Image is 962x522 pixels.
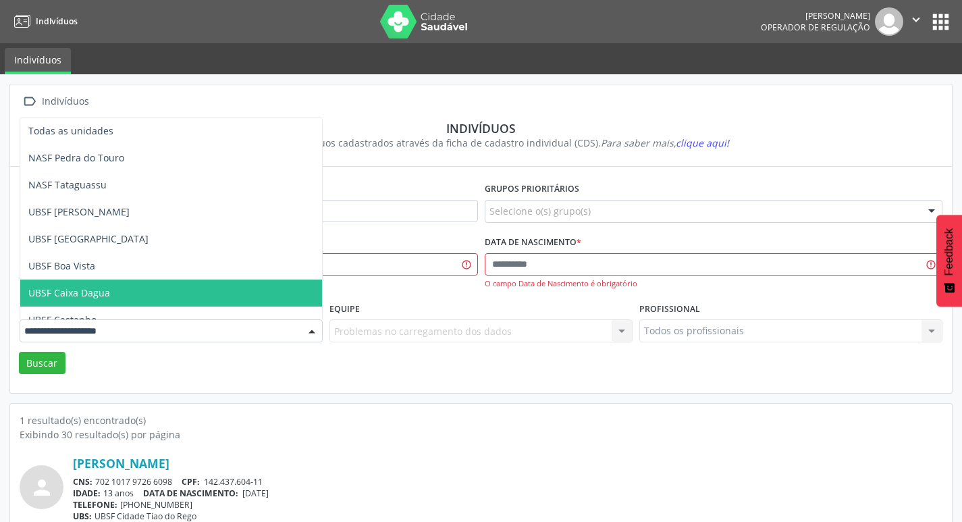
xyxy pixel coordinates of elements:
span: clique aqui! [676,136,729,149]
div: O campo Data de Nascimento é obrigatório [485,278,943,290]
div: [PHONE_NUMBER] [73,499,942,511]
a: Indivíduos [5,48,71,74]
span: UBS: [73,511,92,522]
span: UBSF Castanho [28,313,97,326]
span: Indivíduos [36,16,78,27]
div: 1 resultado(s) encontrado(s) [20,413,942,427]
div: [PERSON_NAME] [761,10,870,22]
button: apps [929,10,953,34]
span: CPF: [182,476,200,488]
label: Profissional [639,298,700,319]
span: UBSF [PERSON_NAME] [28,205,130,218]
span: UBSF [GEOGRAPHIC_DATA] [28,232,149,245]
span: NASF Pedra do Touro [28,151,124,164]
a: Indivíduos [9,10,78,32]
span: Todas as unidades [28,124,113,137]
span: [DATE] [242,488,269,499]
span: NASF Tataguassu [28,178,107,191]
span: Feedback [943,228,955,276]
i: Para saber mais, [601,136,729,149]
div: Indivíduos [29,121,933,136]
span: DATA DE NASCIMENTO: [143,488,238,499]
span: Operador de regulação [761,22,870,33]
span: UBSF Boa Vista [28,259,95,272]
label: Equipe [329,298,360,319]
button: Feedback - Mostrar pesquisa [936,215,962,307]
img: img [875,7,903,36]
div: 13 anos [73,488,942,499]
span: Selecione o(s) grupo(s) [489,204,591,218]
label: Grupos prioritários [485,179,579,200]
label: Data de nascimento [485,232,581,253]
div: Indivíduos [39,92,91,111]
span: 142.437.604-11 [204,476,263,488]
a: [PERSON_NAME] [73,456,169,471]
button:  [903,7,929,36]
i:  [909,12,924,27]
div: UBSF Cidade Tiao do Rego [73,511,942,522]
a:  Indivíduos [20,92,91,111]
span: UBSF Caixa Dagua [28,286,110,299]
span: IDADE: [73,488,101,499]
div: 702 1017 9726 6098 [73,476,942,488]
div: Visualize os indivíduos cadastrados através da ficha de cadastro individual (CDS). [29,136,933,150]
i:  [20,92,39,111]
span: TELEFONE: [73,499,117,511]
button: Buscar [19,352,65,375]
div: Exibindo 30 resultado(s) por página [20,427,942,442]
span: CNS: [73,476,92,488]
